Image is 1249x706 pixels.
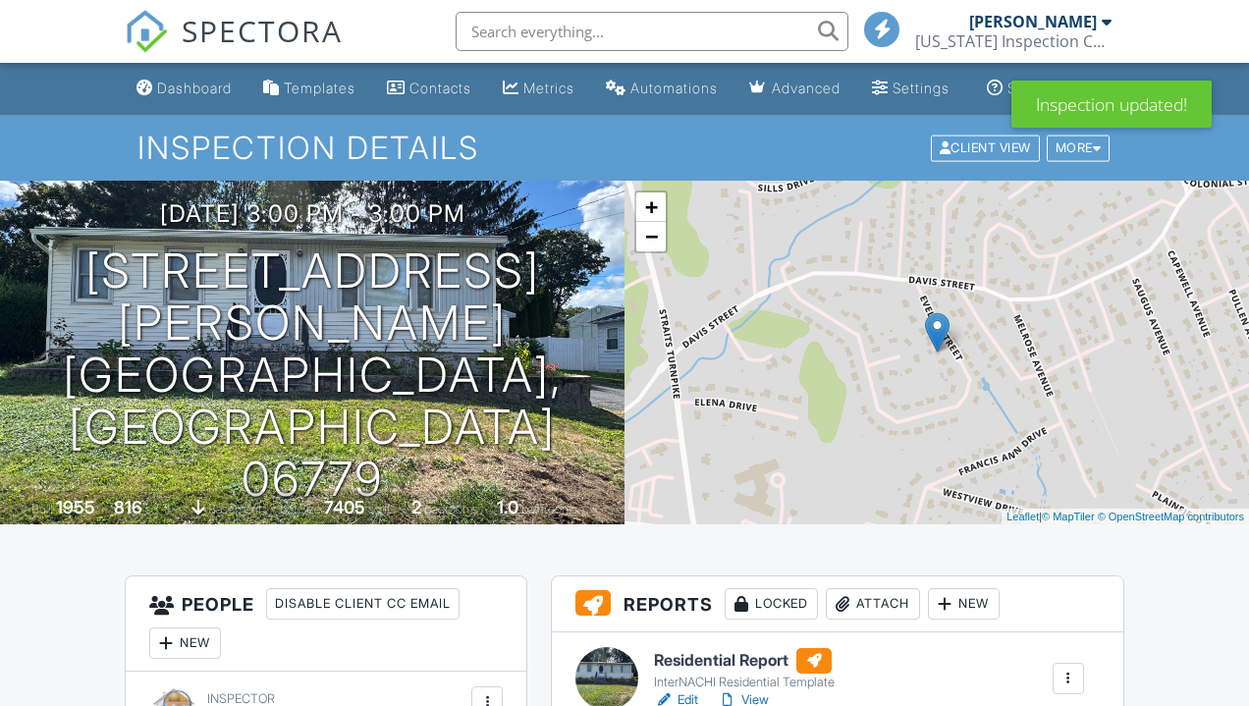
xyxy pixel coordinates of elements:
[654,675,835,690] div: InterNACHI Residential Template
[145,502,173,516] span: sq. ft.
[31,245,593,505] h1: [STREET_ADDRESS][PERSON_NAME] [GEOGRAPHIC_DATA], [GEOGRAPHIC_DATA] 06779
[149,627,221,659] div: New
[969,12,1097,31] div: [PERSON_NAME]
[979,71,1120,107] a: Support Center
[182,10,343,51] span: SPECTORA
[772,80,841,96] div: Advanced
[368,502,393,516] span: sq.ft.
[160,200,465,227] h3: [DATE] 3:00 pm - 3:00 pm
[137,131,1112,165] h1: Inspection Details
[1042,511,1095,522] a: © MapTiler
[1011,81,1212,128] div: Inspection updated!
[126,576,526,672] h3: People
[931,135,1040,161] div: Client View
[129,71,240,107] a: Dashboard
[654,648,835,674] h6: Residential Report
[1007,80,1113,96] div: Support Center
[915,31,1112,51] div: Connecticut Inspection Consultants LLC
[495,71,582,107] a: Metrics
[929,139,1045,154] a: Client View
[424,502,478,516] span: bedrooms
[893,80,950,96] div: Settings
[411,497,421,517] div: 2
[266,588,460,620] div: Disable Client CC Email
[409,80,471,96] div: Contacts
[630,80,718,96] div: Automations
[208,502,261,516] span: basement
[31,502,53,516] span: Built
[125,27,343,68] a: SPECTORA
[826,588,920,620] div: Attach
[1047,135,1111,161] div: More
[654,648,835,691] a: Residential Report InterNACHI Residential Template
[523,80,574,96] div: Metrics
[497,497,518,517] div: 1.0
[741,71,848,107] a: Advanced
[864,71,957,107] a: Settings
[255,71,363,107] a: Templates
[284,80,355,96] div: Templates
[114,497,142,517] div: 816
[379,71,479,107] a: Contacts
[521,502,577,516] span: bathrooms
[125,10,168,53] img: The Best Home Inspection Software - Spectora
[1002,509,1249,525] div: |
[324,497,365,517] div: 7405
[928,588,1000,620] div: New
[207,691,275,706] span: Inspector
[56,497,95,517] div: 1955
[157,80,232,96] div: Dashboard
[636,222,666,251] a: Zoom out
[1098,511,1244,522] a: © OpenStreetMap contributors
[725,588,818,620] div: Locked
[280,502,321,516] span: Lot Size
[598,71,726,107] a: Automations (Basic)
[636,192,666,222] a: Zoom in
[552,576,1123,632] h3: Reports
[1006,511,1039,522] a: Leaflet
[456,12,848,51] input: Search everything...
